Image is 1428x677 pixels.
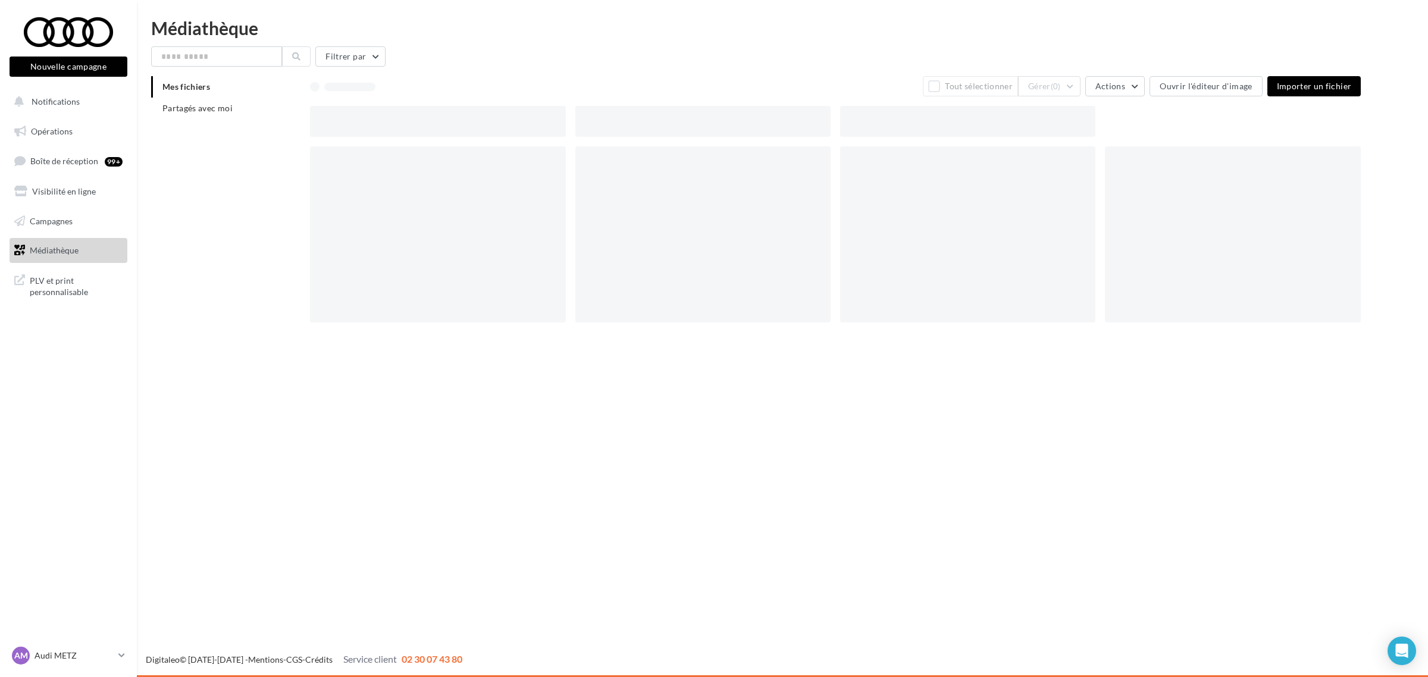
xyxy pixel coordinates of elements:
a: PLV et print personnalisable [7,268,130,303]
a: Crédits [305,654,333,665]
button: Ouvrir l'éditeur d'image [1150,76,1262,96]
span: Boîte de réception [30,156,98,166]
a: Digitaleo [146,654,180,665]
div: Open Intercom Messenger [1388,637,1416,665]
span: Mes fichiers [162,82,210,92]
span: Partagés avec moi [162,103,233,113]
button: Tout sélectionner [923,76,1018,96]
div: 99+ [105,157,123,167]
span: Visibilité en ligne [32,186,96,196]
span: Campagnes [30,215,73,225]
a: Boîte de réception99+ [7,148,130,174]
span: 02 30 07 43 80 [402,653,462,665]
a: Campagnes [7,209,130,234]
span: AM [14,650,28,662]
p: Audi METZ [35,650,114,662]
div: Médiathèque [151,19,1414,37]
a: Mentions [248,654,283,665]
span: Opérations [31,126,73,136]
span: © [DATE]-[DATE] - - - [146,654,462,665]
a: Opérations [7,119,130,144]
a: Visibilité en ligne [7,179,130,204]
a: Médiathèque [7,238,130,263]
span: Médiathèque [30,245,79,255]
button: Importer un fichier [1267,76,1361,96]
span: Actions [1095,81,1125,91]
span: Importer un fichier [1277,81,1352,91]
button: Filtrer par [315,46,386,67]
button: Gérer(0) [1018,76,1081,96]
button: Nouvelle campagne [10,57,127,77]
span: PLV et print personnalisable [30,272,123,298]
span: Service client [343,653,397,665]
button: Actions [1085,76,1145,96]
span: Notifications [32,96,80,106]
a: CGS [286,654,302,665]
span: (0) [1051,82,1061,91]
a: AM Audi METZ [10,644,127,667]
button: Notifications [7,89,125,114]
